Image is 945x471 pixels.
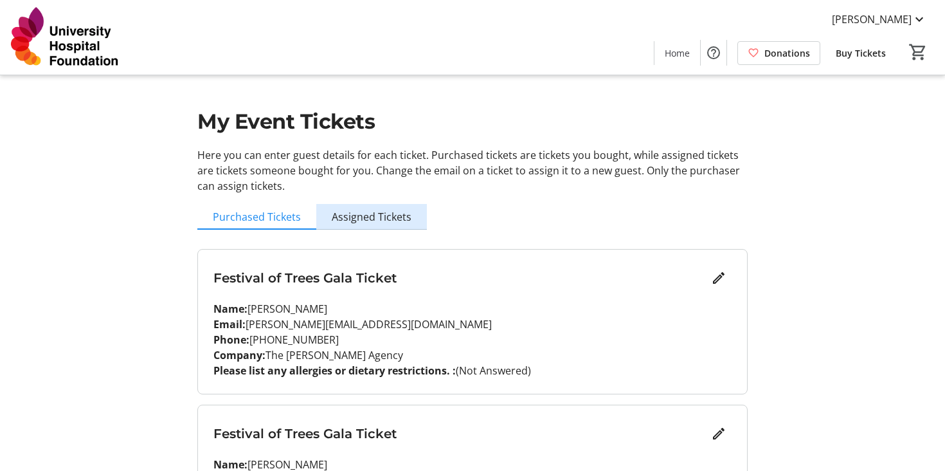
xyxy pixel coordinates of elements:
[836,46,886,60] span: Buy Tickets
[213,424,706,443] h3: Festival of Trees Gala Ticket
[213,364,456,378] strong: Please list any allergies or dietary restrictions. :
[213,268,706,288] h3: Festival of Trees Gala Ticket
[654,41,700,65] a: Home
[701,40,726,66] button: Help
[456,364,531,378] span: (Not Answered)
[213,332,732,347] p: [PHONE_NUMBER]
[197,106,748,137] h1: My Event Tickets
[213,302,248,316] strong: Name:
[213,333,249,347] strong: Phone:
[213,317,732,332] p: [PERSON_NAME][EMAIL_ADDRESS][DOMAIN_NAME]
[213,212,301,222] span: Purchased Tickets
[706,421,732,447] button: Edit
[8,5,122,69] img: University Hospital Foundation's Logo
[832,12,912,27] span: [PERSON_NAME]
[332,212,411,222] span: Assigned Tickets
[665,46,690,60] span: Home
[197,147,748,194] p: Here you can enter guest details for each ticket. Purchased tickets are tickets you bought, while...
[706,265,732,291] button: Edit
[906,41,930,64] button: Cart
[213,301,732,317] p: [PERSON_NAME]
[825,41,896,65] a: Buy Tickets
[213,347,732,363] p: The [PERSON_NAME] Agency
[213,348,265,362] strong: Company:
[764,46,810,60] span: Donations
[213,317,246,331] strong: Email:
[737,41,820,65] a: Donations
[822,9,937,30] button: [PERSON_NAME]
